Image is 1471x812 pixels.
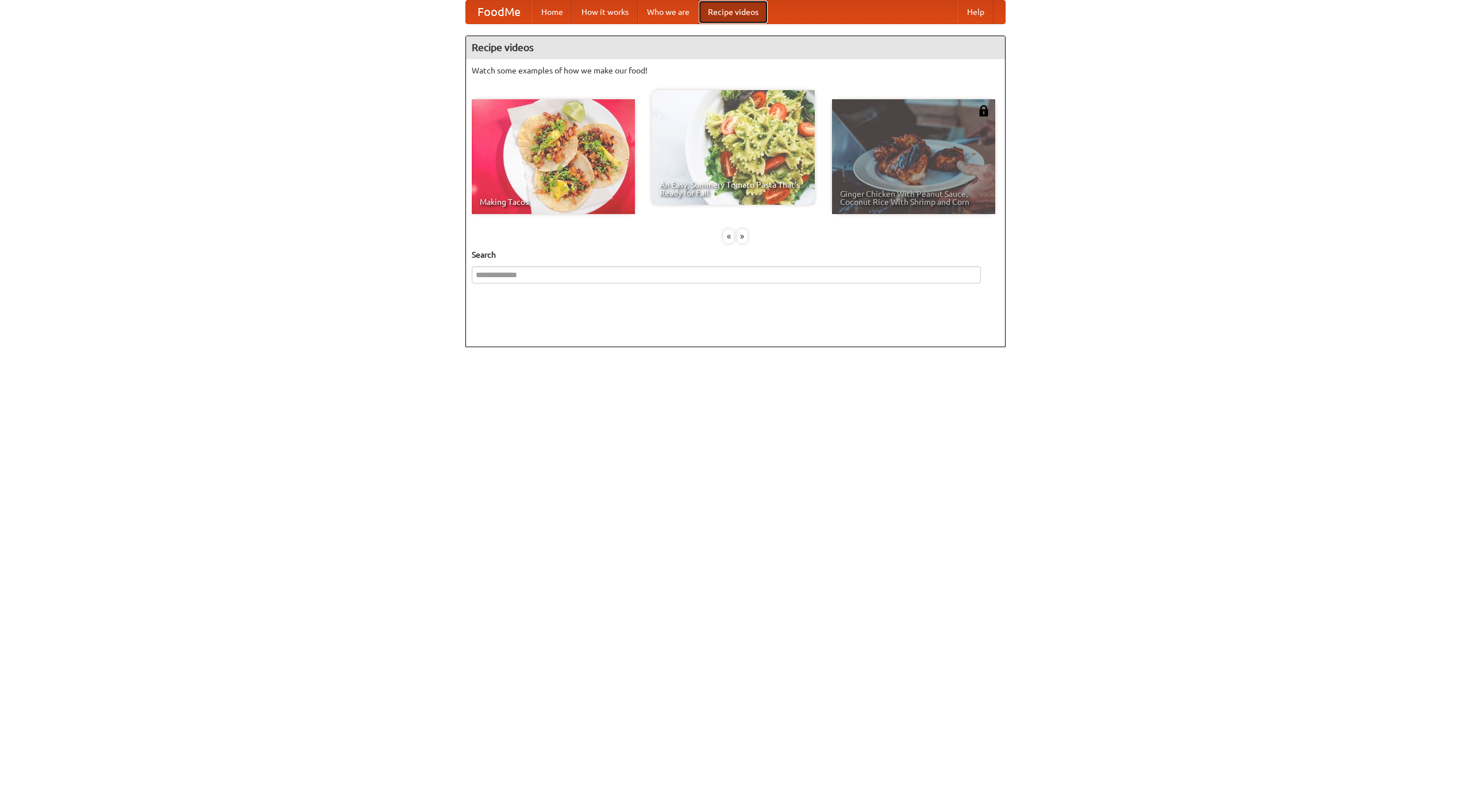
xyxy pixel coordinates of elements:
a: Help [958,1,993,24]
span: An Easy, Summery Tomato Pasta That's Ready for Fall [660,181,807,197]
a: Recipe videos [699,1,768,24]
h5: Search [472,249,999,261]
span: Making Tacos [480,198,627,206]
p: Watch some examples of how we make our food! [472,65,999,76]
a: How it works [572,1,638,24]
div: » [737,229,748,243]
a: Making Tacos [472,99,635,214]
div: « [723,229,734,243]
a: Who we are [638,1,699,24]
a: FoodMe [466,1,532,24]
h4: Recipe videos [466,36,1005,59]
a: An Easy, Summery Tomato Pasta That's Ready for Fall [652,90,815,205]
img: 483408.png [978,105,989,116]
a: Home [532,1,572,24]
